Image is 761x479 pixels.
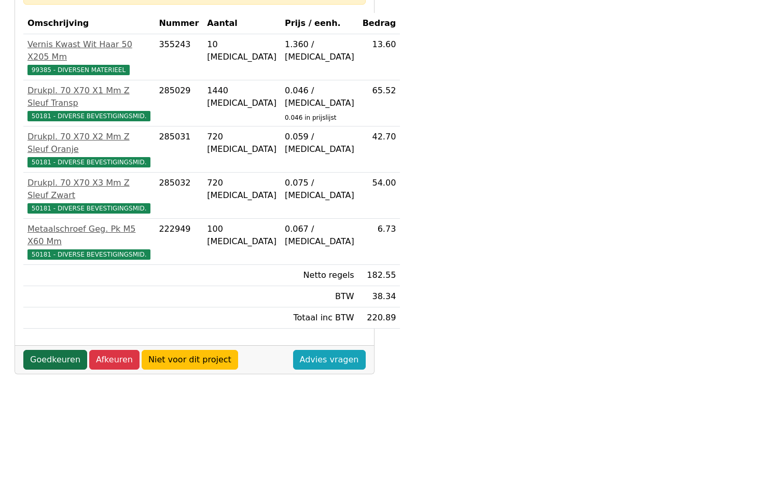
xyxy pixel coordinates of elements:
div: 0.046 / [MEDICAL_DATA] [285,84,354,109]
a: Drukpl. 70 X70 X2 Mm Z Sleuf Oranje50181 - DIVERSE BEVESTIGINGSMID. [27,131,150,168]
sub: 0.046 in prijslijst [285,114,336,121]
div: Drukpl. 70 X70 X1 Mm Z Sleuf Transp [27,84,150,109]
div: 0.075 / [MEDICAL_DATA] [285,177,354,202]
div: Vernis Kwast Wit Haar 50 X205 Mm [27,38,150,63]
td: 13.60 [358,34,400,80]
div: 720 [MEDICAL_DATA] [207,177,276,202]
td: 222949 [155,219,203,265]
th: Bedrag [358,13,400,34]
span: 50181 - DIVERSE BEVESTIGINGSMID. [27,203,150,214]
a: Niet voor dit project [142,350,238,370]
a: Vernis Kwast Wit Haar 50 X205 Mm99385 - DIVERSEN MATERIEEL [27,38,150,76]
a: Drukpl. 70 X70 X1 Mm Z Sleuf Transp50181 - DIVERSE BEVESTIGINGSMID. [27,84,150,122]
td: Netto regels [281,265,358,286]
th: Omschrijving [23,13,155,34]
td: 220.89 [358,307,400,329]
div: 1.360 / [MEDICAL_DATA] [285,38,354,63]
span: 99385 - DIVERSEN MATERIEEL [27,65,130,75]
th: Prijs / eenh. [281,13,358,34]
div: 10 [MEDICAL_DATA] [207,38,276,63]
th: Nummer [155,13,203,34]
div: 100 [MEDICAL_DATA] [207,223,276,248]
span: 50181 - DIVERSE BEVESTIGINGSMID. [27,157,150,167]
div: Metaalschroef Geg. Pk M5 X60 Mm [27,223,150,248]
div: 0.059 / [MEDICAL_DATA] [285,131,354,156]
span: 50181 - DIVERSE BEVESTIGINGSMID. [27,249,150,260]
div: 0.067 / [MEDICAL_DATA] [285,223,354,248]
td: 285031 [155,126,203,173]
div: Drukpl. 70 X70 X2 Mm Z Sleuf Oranje [27,131,150,156]
a: Advies vragen [293,350,366,370]
td: 38.34 [358,286,400,307]
td: Totaal inc BTW [281,307,358,329]
td: 54.00 [358,173,400,219]
td: 285032 [155,173,203,219]
td: 6.73 [358,219,400,265]
td: 182.55 [358,265,400,286]
td: 42.70 [358,126,400,173]
a: Drukpl. 70 X70 X3 Mm Z Sleuf Zwart50181 - DIVERSE BEVESTIGINGSMID. [27,177,150,214]
a: Afkeuren [89,350,140,370]
td: BTW [281,286,358,307]
td: 285029 [155,80,203,126]
span: 50181 - DIVERSE BEVESTIGINGSMID. [27,111,150,121]
td: 355243 [155,34,203,80]
a: Metaalschroef Geg. Pk M5 X60 Mm50181 - DIVERSE BEVESTIGINGSMID. [27,223,150,260]
td: 65.52 [358,80,400,126]
div: Drukpl. 70 X70 X3 Mm Z Sleuf Zwart [27,177,150,202]
th: Aantal [203,13,281,34]
a: Goedkeuren [23,350,87,370]
div: 720 [MEDICAL_DATA] [207,131,276,156]
div: 1440 [MEDICAL_DATA] [207,84,276,109]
